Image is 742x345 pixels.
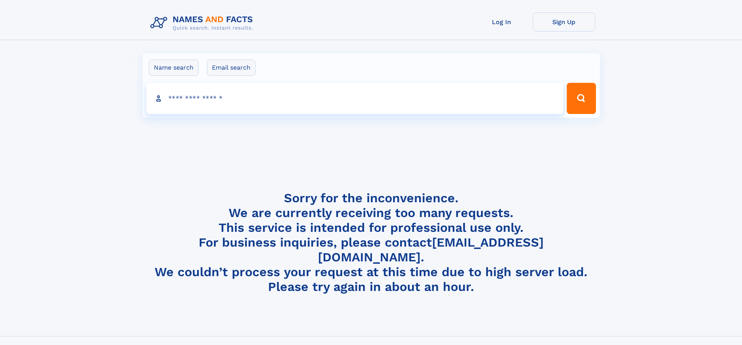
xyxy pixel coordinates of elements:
[149,60,199,76] label: Name search
[471,12,533,32] a: Log In
[207,60,256,76] label: Email search
[533,12,595,32] a: Sign Up
[147,12,259,33] img: Logo Names and Facts
[147,191,595,294] h4: Sorry for the inconvenience. We are currently receiving too many requests. This service is intend...
[146,83,564,114] input: search input
[318,235,544,264] a: [EMAIL_ADDRESS][DOMAIN_NAME]
[567,83,596,114] button: Search Button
